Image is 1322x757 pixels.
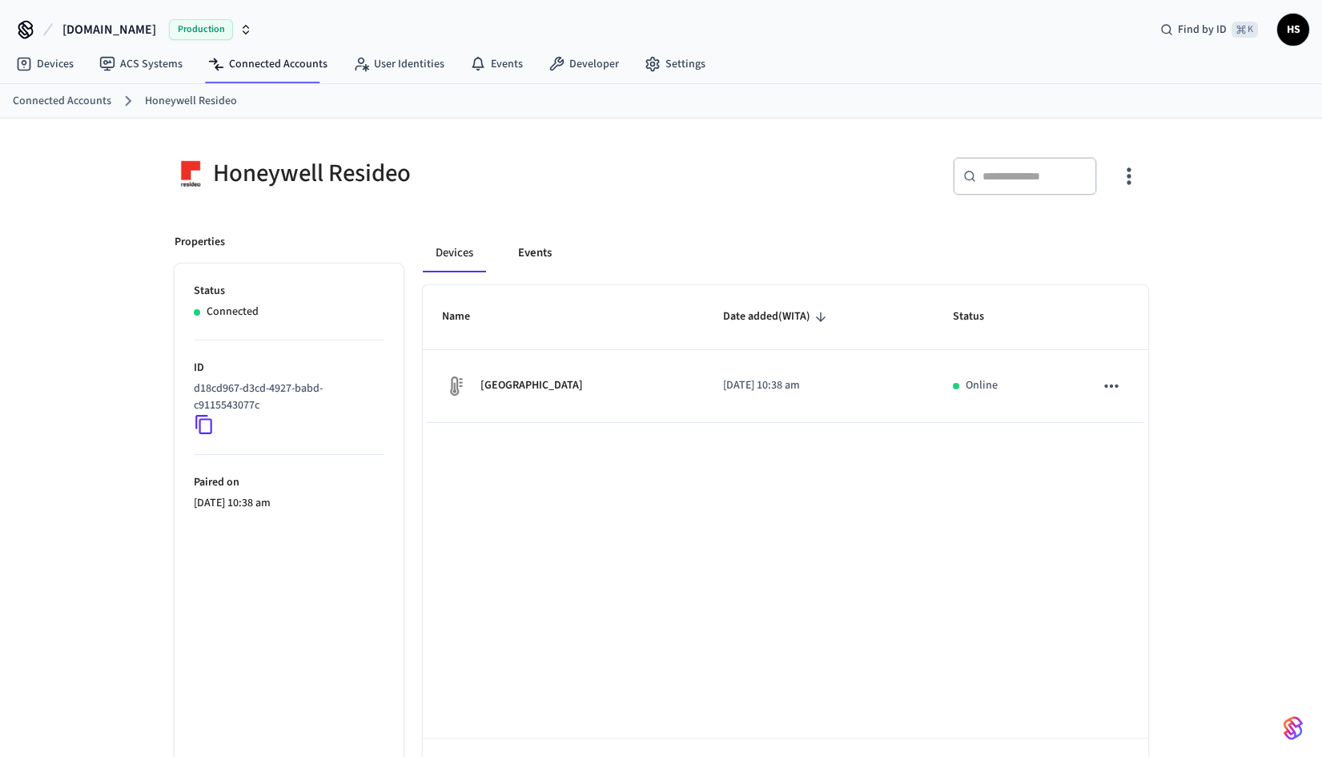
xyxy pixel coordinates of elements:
a: User Identities [340,50,457,79]
span: Find by ID [1178,22,1227,38]
img: SeamLogoGradient.69752ec5.svg [1284,715,1303,741]
span: Production [169,19,233,40]
a: Honeywell Resideo [145,93,237,110]
p: ID [194,360,384,376]
a: Developer [536,50,632,79]
p: Paired on [194,474,384,491]
p: Connected [207,304,259,320]
table: sticky table [423,285,1148,423]
a: ACS Systems [86,50,195,79]
a: Connected Accounts [195,50,340,79]
div: Honeywell Resideo [175,157,652,190]
a: Connected Accounts [13,93,111,110]
span: HS [1279,15,1308,44]
a: Events [457,50,536,79]
p: d18cd967-d3cd-4927-babd-c9115543077c [194,381,378,414]
span: [DOMAIN_NAME] [62,20,156,39]
img: Honeywell Resideo [175,157,207,190]
span: Status [953,304,1005,329]
div: connected account tabs [423,234,1148,272]
p: Status [194,283,384,300]
p: Properties [175,234,225,251]
a: Devices [3,50,86,79]
button: HS [1277,14,1309,46]
a: Settings [632,50,718,79]
p: [GEOGRAPHIC_DATA] [480,377,583,394]
span: Name [442,304,491,329]
p: Online [966,377,998,394]
button: Events [505,234,565,272]
img: thermostat_fallback [442,373,468,399]
button: Devices [423,234,486,272]
div: Find by ID⌘ K [1147,15,1271,44]
p: [DATE] 10:38 am [194,495,384,512]
span: Date added(WITA) [723,304,831,329]
span: ⌘ K [1232,22,1258,38]
p: [DATE] 10:38 am [723,377,914,394]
